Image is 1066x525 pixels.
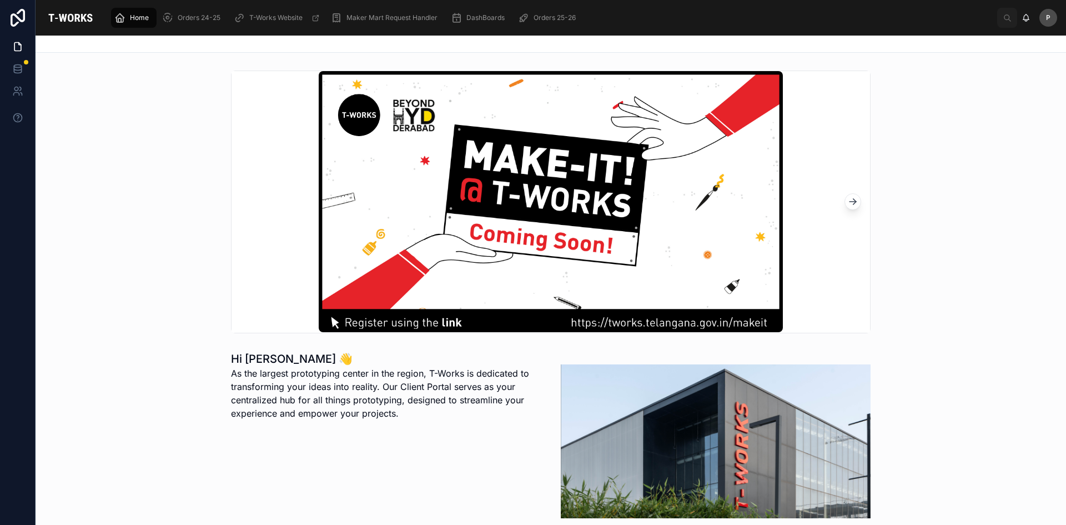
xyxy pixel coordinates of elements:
[230,8,325,28] a: T-Works Website
[249,13,303,22] span: T-Works Website
[44,9,97,27] img: App logo
[561,364,871,518] img: 20656-Tworks-build.png
[466,13,505,22] span: DashBoards
[130,13,149,22] span: Home
[346,13,438,22] span: Maker Mart Request Handler
[515,8,584,28] a: Orders 25-26
[111,8,157,28] a: Home
[105,6,997,30] div: scrollable content
[534,13,576,22] span: Orders 25-26
[159,8,228,28] a: Orders 24-25
[231,367,541,420] p: As the largest prototyping center in the region, T-Works is dedicated to transforming your ideas ...
[319,71,783,332] img: make-it-oming-soon-09-10.jpg
[328,8,445,28] a: Maker Mart Request Handler
[447,8,512,28] a: DashBoards
[178,13,220,22] span: Orders 24-25
[231,351,541,367] h1: Hi [PERSON_NAME] 👋
[1046,13,1050,22] span: P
